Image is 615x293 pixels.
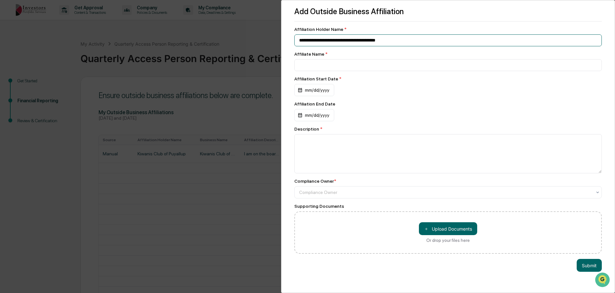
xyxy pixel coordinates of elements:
span: Attestations [53,81,80,87]
div: Affiliation End Date [294,101,602,106]
p: How can we help? [6,14,117,24]
span: Preclearance [13,81,42,87]
div: Start new chat [22,49,106,56]
button: Start new chat [109,51,117,59]
a: 🖐️Preclearance [4,78,44,90]
div: Or drop your files here [426,238,470,243]
a: Powered byPylon [45,109,78,114]
span: Data Lookup [13,93,41,100]
span: Pylon [64,109,78,114]
img: 1746055101610-c473b297-6a78-478c-a979-82029cc54cd1 [6,49,18,61]
a: 🗄️Attestations [44,78,82,90]
button: Or drop your files here [419,222,477,235]
div: Supporting Documents [294,204,602,209]
button: Submit [577,259,602,272]
div: Affiliation Holder Name [294,27,602,32]
div: mm/dd/yyyy [294,84,334,96]
div: 🗄️ [47,82,52,87]
div: 🔎 [6,94,12,99]
div: Affiliation Start Date [294,76,602,81]
span: ＋ [424,226,429,232]
div: Affiliate Name [294,51,602,57]
div: Description [294,126,602,132]
div: mm/dd/yyyy [294,109,334,121]
div: Add Outside Business Affiliation [294,7,602,16]
div: 🖐️ [6,82,12,87]
input: Clear [17,29,106,36]
a: 🔎Data Lookup [4,91,43,102]
div: We're available if you need us! [22,56,81,61]
iframe: Open customer support [594,272,612,289]
div: Compliance Owner [294,179,336,184]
